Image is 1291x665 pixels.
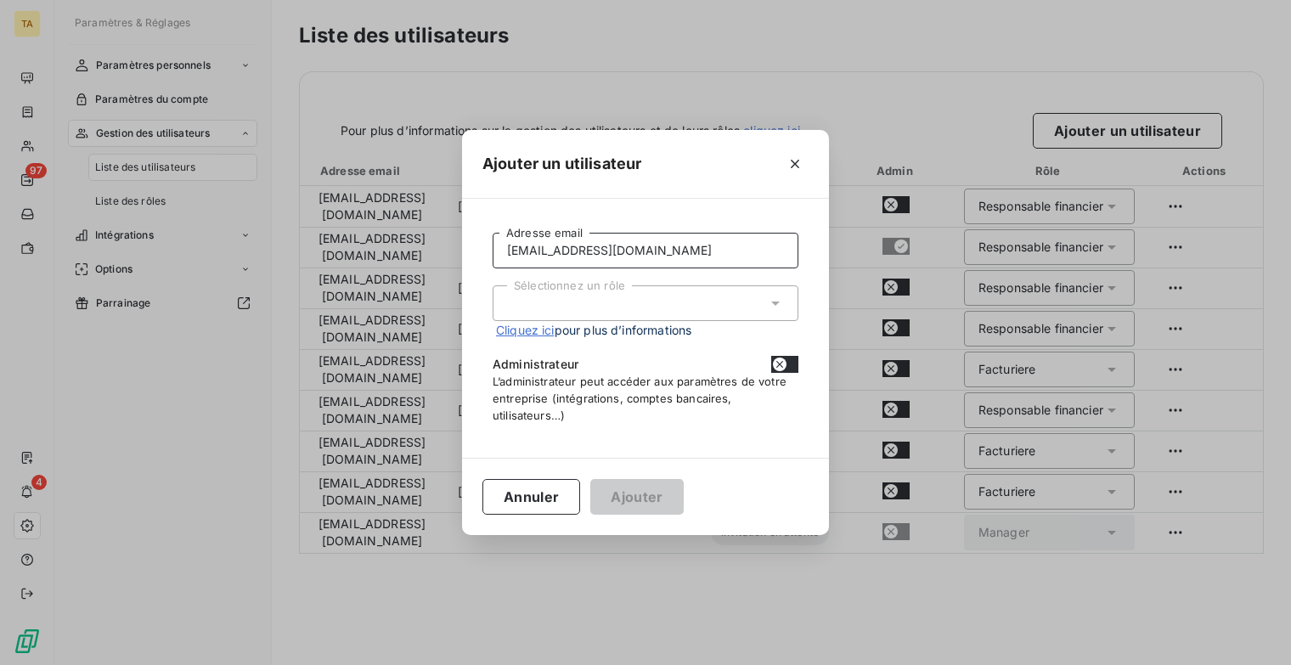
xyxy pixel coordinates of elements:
[493,233,798,268] input: placeholder
[496,321,691,339] span: pour plus d’informations
[590,479,683,515] button: Ajouter
[493,375,786,422] span: L’administrateur peut accéder aux paramètres de votre entreprise (intégrations, comptes bancaires...
[482,479,580,515] button: Annuler
[1233,607,1274,648] iframe: Intercom live chat
[496,323,555,337] a: Cliquez ici
[493,356,578,373] span: Administrateur
[482,152,641,176] h5: Ajouter un utilisateur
